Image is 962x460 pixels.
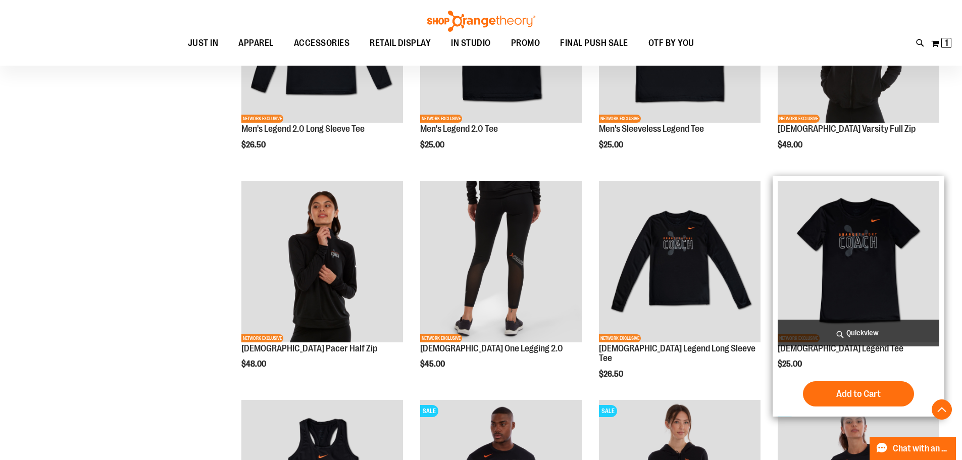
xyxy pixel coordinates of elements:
span: SALE [599,405,617,417]
button: Back To Top [932,399,952,420]
span: NETWORK EXCLUSIVE [241,115,283,123]
a: Men's Legend 2.0 Long Sleeve Tee [241,124,365,134]
img: OTF Ladies Coach FA23 Legend LS Tee - Black primary image [599,181,761,342]
span: $25.00 [420,140,446,149]
span: $26.50 [241,140,267,149]
a: [DEMOGRAPHIC_DATA] One Legging 2.0 [420,343,563,353]
span: NETWORK EXCLUSIVE [599,115,641,123]
span: 1 [945,38,948,48]
a: Men's Sleeveless Legend Tee [599,124,704,134]
a: OTF Ladies Coach FA23 Pacer Half Zip - Black primary imageNETWORK EXCLUSIVE [241,181,403,344]
span: PROMO [511,32,540,55]
span: SALE [420,405,438,417]
a: Quickview [778,320,939,346]
a: JUST IN [178,32,229,55]
a: IN STUDIO [441,32,501,55]
span: APPAREL [238,32,274,55]
a: [DEMOGRAPHIC_DATA] Pacer Half Zip [241,343,377,353]
a: [DEMOGRAPHIC_DATA] Varsity Full Zip [778,124,916,134]
span: NETWORK EXCLUSIVE [599,334,641,342]
a: OTF Ladies Coach FA23 Legend LS Tee - Black primary imageNETWORK EXCLUSIVE [599,181,761,344]
span: NETWORK EXCLUSIVE [778,115,820,123]
a: FINAL PUSH SALE [550,32,638,55]
span: JUST IN [188,32,219,55]
span: $48.00 [241,360,268,369]
a: Men's Legend 2.0 Tee [420,124,498,134]
span: ACCESSORIES [294,32,350,55]
span: IN STUDIO [451,32,491,55]
span: $45.00 [420,360,446,369]
img: OTF Ladies Coach FA23 Pacer Half Zip - Black primary image [241,181,403,342]
span: $25.00 [778,360,803,369]
img: OTF Ladies Coach FA23 Legend SS Tee - Black primary image [778,181,939,342]
span: NETWORK EXCLUSIVE [420,115,462,123]
a: OTF BY YOU [638,32,704,55]
a: ACCESSORIES [284,32,360,55]
span: $25.00 [599,140,625,149]
span: $26.50 [599,370,625,379]
span: FINAL PUSH SALE [560,32,628,55]
a: RETAIL DISPLAY [360,32,441,55]
a: OTF Ladies Coach FA23 One Legging 2.0 - Black primary imageNETWORK EXCLUSIVE [420,181,582,344]
span: NETWORK EXCLUSIVE [420,334,462,342]
span: RETAIL DISPLAY [370,32,431,55]
img: Shop Orangetheory [426,11,537,32]
span: Add to Cart [836,388,881,399]
a: [DEMOGRAPHIC_DATA] Legend Long Sleeve Tee [599,343,755,364]
div: product [594,176,766,404]
a: APPAREL [228,32,284,55]
a: OTF Ladies Coach FA23 Legend SS Tee - Black primary imageNETWORK EXCLUSIVE [778,181,939,344]
a: [DEMOGRAPHIC_DATA] Legend Tee [778,343,903,353]
a: PROMO [501,32,550,55]
span: Chat with an Expert [893,444,950,453]
button: Chat with an Expert [870,437,956,460]
span: $49.00 [778,140,804,149]
div: product [415,176,587,395]
div: product [236,176,408,395]
span: NETWORK EXCLUSIVE [241,334,283,342]
div: product [773,176,944,417]
button: Add to Cart [803,381,914,406]
span: OTF BY YOU [648,32,694,55]
img: OTF Ladies Coach FA23 One Legging 2.0 - Black primary image [420,181,582,342]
